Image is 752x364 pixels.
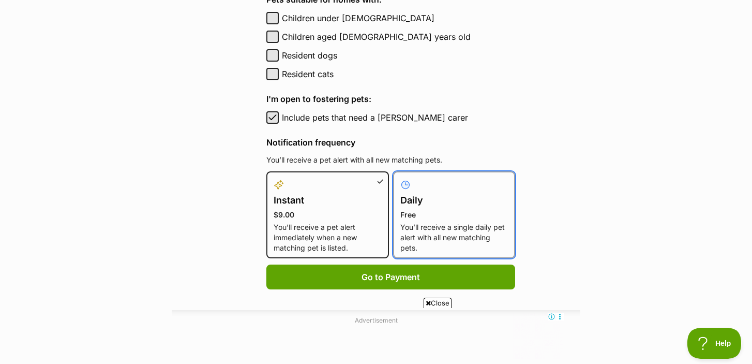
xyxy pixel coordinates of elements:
[266,93,515,105] h4: I'm open to fostering pets:
[188,312,564,359] iframe: Advertisement
[274,222,382,253] p: You’ll receive a pet alert immediately when a new matching pet is listed.
[362,271,420,283] span: Go to Payment
[400,210,508,220] p: Free
[424,298,452,308] span: Close
[282,49,515,62] label: Resident dogs
[687,328,742,359] iframe: Help Scout Beacon - Open
[282,111,515,124] label: Include pets that need a [PERSON_NAME] carer
[282,12,515,24] label: Children under [DEMOGRAPHIC_DATA]
[274,210,382,220] p: $9.00
[274,193,382,208] h4: Instant
[266,136,515,149] h4: Notification frequency
[266,265,515,289] button: Go to Payment
[282,31,515,43] label: Children aged [DEMOGRAPHIC_DATA] years old
[400,193,508,208] h4: Daily
[266,155,515,165] p: You’ll receive a pet alert with all new matching pets.
[400,222,508,253] p: You’ll receive a single daily pet alert with all new matching pets.
[282,68,515,80] label: Resident cats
